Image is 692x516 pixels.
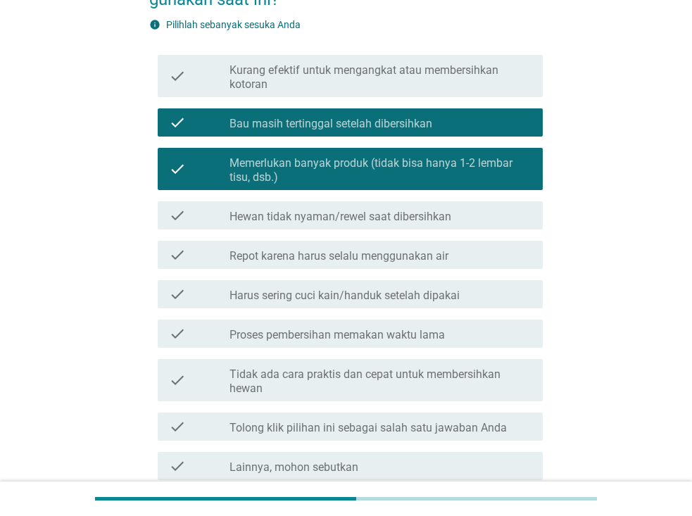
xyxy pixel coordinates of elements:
i: check [169,207,186,224]
i: check [169,325,186,342]
label: Pilihlah sebanyak sesuka Anda [166,19,301,30]
label: Tidak ada cara praktis dan cepat untuk membersihkan hewan [229,367,531,396]
i: check [169,458,186,474]
i: check [169,114,186,131]
i: check [169,61,186,92]
i: info [149,19,161,30]
label: Tolong klik pilihan ini sebagai salah satu jawaban Anda [229,421,507,435]
i: check [169,153,186,184]
label: Proses pembersihan memakan waktu lama [229,328,445,342]
i: check [169,418,186,435]
label: Repot karena harus selalu menggunakan air [229,249,448,263]
i: check [169,246,186,263]
label: Kurang efektif untuk mengangkat atau membersihkan kotoran [229,63,531,92]
i: check [169,365,186,396]
i: check [169,286,186,303]
label: Hewan tidak nyaman/rewel saat dibersihkan [229,210,451,224]
label: Harus sering cuci kain/handuk setelah dipakai [229,289,460,303]
label: Bau masih tertinggal setelah dibersihkan [229,117,432,131]
label: Memerlukan banyak produk (tidak bisa hanya 1-2 lembar tisu, dsb.) [229,156,531,184]
label: Lainnya, mohon sebutkan [229,460,358,474]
